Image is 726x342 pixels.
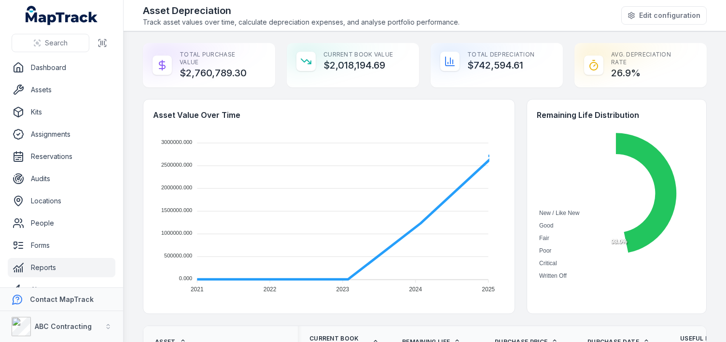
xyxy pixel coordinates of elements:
[409,286,422,293] tspan: 2024
[153,109,505,121] h4: Asset Value Over Time
[161,139,192,145] tspan: 3000000.000
[30,295,94,303] strong: Contact MapTrack
[539,235,549,242] span: Fair
[8,80,115,100] a: Assets
[539,247,551,254] span: Poor
[191,286,204,293] tspan: 2021
[8,102,115,122] a: Kits
[45,38,68,48] span: Search
[161,230,192,236] tspan: 1000000.000
[264,286,277,293] tspan: 2022
[482,286,495,293] tspan: 2025
[8,214,115,233] a: People
[161,185,192,190] tspan: 2000000.000
[539,260,557,267] span: Critical
[621,6,707,25] button: Edit configuration
[8,236,115,255] a: Forms
[8,125,115,144] a: Assignments
[143,17,460,27] span: Track asset values over time, calculate depreciation expenses, and analyse portfolio performance.
[8,280,115,299] a: Alerts
[537,109,697,121] h4: Remaining Life Distribution
[35,322,92,330] strong: ABC Contracting
[12,34,89,52] button: Search
[8,191,115,211] a: Locations
[179,275,193,281] tspan: 0.000
[164,253,192,258] tspan: 500000.000
[539,222,553,229] span: Good
[8,58,115,77] a: Dashboard
[161,162,192,168] tspan: 2500000.000
[539,210,579,216] span: New / Like New
[539,272,567,279] span: Written Off
[336,286,349,293] tspan: 2023
[161,207,192,213] tspan: 1500000.000
[8,169,115,188] a: Audits
[143,4,460,17] h2: Asset Depreciation
[26,6,98,25] a: MapTrack
[8,147,115,166] a: Reservations
[8,258,115,277] a: Reports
